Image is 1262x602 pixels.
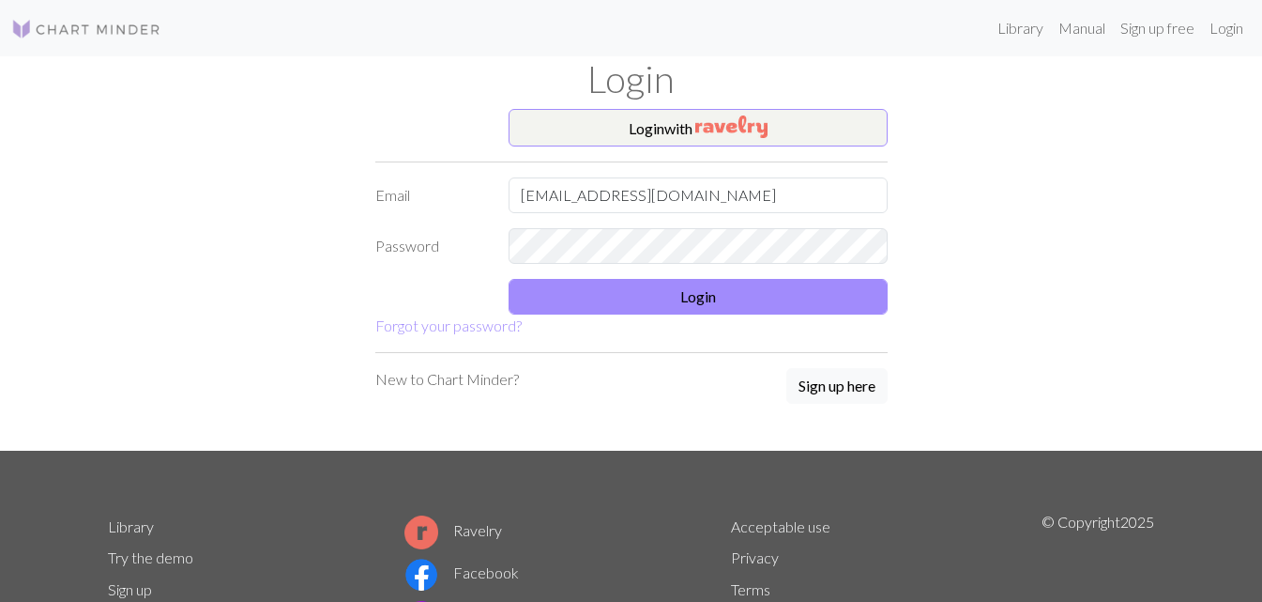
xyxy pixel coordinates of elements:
[404,516,438,549] img: Ravelry logo
[1051,9,1113,47] a: Manual
[404,563,519,581] a: Facebook
[375,316,522,334] a: Forgot your password?
[11,18,161,40] img: Logo
[364,228,498,264] label: Password
[786,368,888,406] a: Sign up here
[108,517,154,535] a: Library
[1113,9,1202,47] a: Sign up free
[364,178,498,213] label: Email
[108,580,152,598] a: Sign up
[404,521,502,539] a: Ravelry
[786,368,888,404] button: Sign up here
[990,9,1051,47] a: Library
[731,517,830,535] a: Acceptable use
[108,548,193,566] a: Try the demo
[97,56,1166,101] h1: Login
[695,116,768,138] img: Ravelry
[509,109,888,147] button: Loginwith
[404,558,438,592] img: Facebook logo
[509,279,888,315] button: Login
[375,368,519,391] p: New to Chart Minder?
[731,548,779,566] a: Privacy
[1202,9,1251,47] a: Login
[731,580,770,598] a: Terms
